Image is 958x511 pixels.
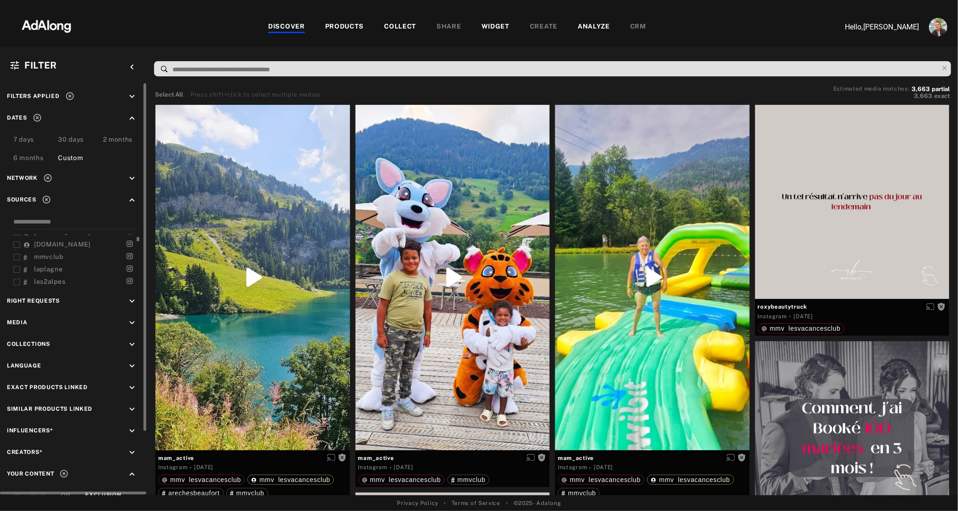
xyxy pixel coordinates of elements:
div: CREATE [530,22,557,33]
span: Filters applied [7,93,60,99]
div: mmv_lesvacancesclub [251,477,330,483]
div: PRODUCTS [325,22,364,33]
button: Enable diffusion on this media [924,302,937,311]
span: mmvclub [34,253,63,260]
button: 3,663exact [833,92,950,101]
img: ACg8ocLjEk1irI4XXb49MzUGwa4F_C3PpCyg-3CPbiuLEZrYEA=s96-c [929,18,947,36]
span: Dates [7,115,27,121]
span: Rights not requested [738,454,746,461]
div: SHARE [436,22,461,33]
div: Instagram [358,463,387,471]
span: mmv_lesvacancesclub [570,476,641,483]
button: 3,663partial [912,87,950,92]
span: Filter [24,60,57,71]
div: Press shift+click to select multiple medias [190,90,321,99]
div: Instagram [758,312,787,321]
span: Influencers* [7,427,53,434]
div: 6 months [13,153,44,164]
div: Instagram [158,463,187,471]
span: · [189,464,192,471]
span: mam_active [158,454,347,462]
button: Enable diffusion on this media [324,453,338,463]
span: 3,663 [912,86,930,92]
div: Instagram [558,463,587,471]
span: • [444,499,446,507]
a: Privacy Policy [397,499,438,507]
i: keyboard_arrow_down [127,383,137,393]
i: keyboard_arrow_down [127,426,137,436]
span: Collections [7,341,50,347]
img: 63233d7d88ed69de3c212112c67096b6.png [6,11,87,39]
div: mmv_lesvacancesclub [762,325,841,332]
i: keyboard_arrow_down [127,296,137,306]
i: keyboard_arrow_down [127,448,137,458]
span: · [390,464,392,471]
div: COLLECT [384,22,416,33]
span: 3,663 [914,92,932,99]
button: Enable diffusion on this media [524,453,538,463]
div: WIDGET [482,22,510,33]
time: 2024-08-31T16:49:47.000Z [194,464,213,471]
div: mmv_lesvacancesclub [162,477,241,483]
span: Sources [7,196,36,203]
i: keyboard_arrow_down [127,92,137,102]
span: Estimated media matches: [833,86,910,92]
span: • [506,499,508,507]
span: Media [7,319,28,326]
button: Account settings [927,16,950,39]
i: keyboard_arrow_down [127,404,137,414]
a: Terms of Service [452,499,500,507]
span: Similar Products Linked [7,406,92,412]
time: 2024-08-30T16:07:32.000Z [594,464,613,471]
p: Hello, [PERSON_NAME] [827,22,919,33]
i: keyboard_arrow_left [127,62,137,72]
div: mmvclub [451,477,486,483]
span: Rights not requested [538,454,546,461]
button: Enable diffusion on this media [724,453,738,463]
div: 7 days [13,135,34,146]
span: roxybeautytruck [758,303,947,311]
div: mmv_lesvacancesclub [362,477,441,483]
span: Network [7,175,38,181]
span: Language [7,362,41,369]
div: ANALYZE [578,22,610,33]
span: laplagne [34,265,63,273]
span: mmv_lesvacancesclub [259,476,330,483]
span: Exact Products Linked [7,384,88,390]
iframe: Chat Widget [912,467,958,511]
i: keyboard_arrow_up [127,195,137,205]
span: Rights not requested [338,454,346,461]
button: Select All [155,90,183,99]
div: DISCOVER [268,22,305,33]
i: keyboard_arrow_down [127,318,137,328]
i: keyboard_arrow_up [127,113,137,123]
span: [DOMAIN_NAME] [34,241,91,248]
i: keyboard_arrow_down [127,361,137,371]
div: CRM [630,22,646,33]
div: Custom [58,153,83,164]
span: Your Content [7,471,54,477]
span: Rights not requested [937,303,946,310]
div: mmv_lesvacancesclub [651,477,730,483]
time: 2024-08-30T15:55:40.000Z [794,313,813,320]
i: keyboard_arrow_up [127,469,137,479]
span: © 2025 - Adalong [514,499,561,507]
span: les2alpes [34,278,65,285]
div: 30 days [58,135,84,146]
span: · [789,313,792,320]
span: mam_active [358,454,547,462]
span: · [590,464,592,471]
i: keyboard_arrow_down [127,173,137,184]
div: 2 months [103,135,133,146]
div: mmv_lesvacancesclub [562,477,641,483]
span: mmv_lesvacancesclub [170,476,241,483]
i: keyboard_arrow_down [127,339,137,350]
span: mmv_lesvacancesclub [770,325,841,332]
span: Right Requests [7,298,60,304]
span: mmvclub [458,476,486,483]
span: mmv_lesvacancesclub [659,476,730,483]
time: 2024-08-31T08:24:07.000Z [394,464,413,471]
span: mam_active [558,454,747,462]
span: mmv_lesvacancesclub [370,476,441,483]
